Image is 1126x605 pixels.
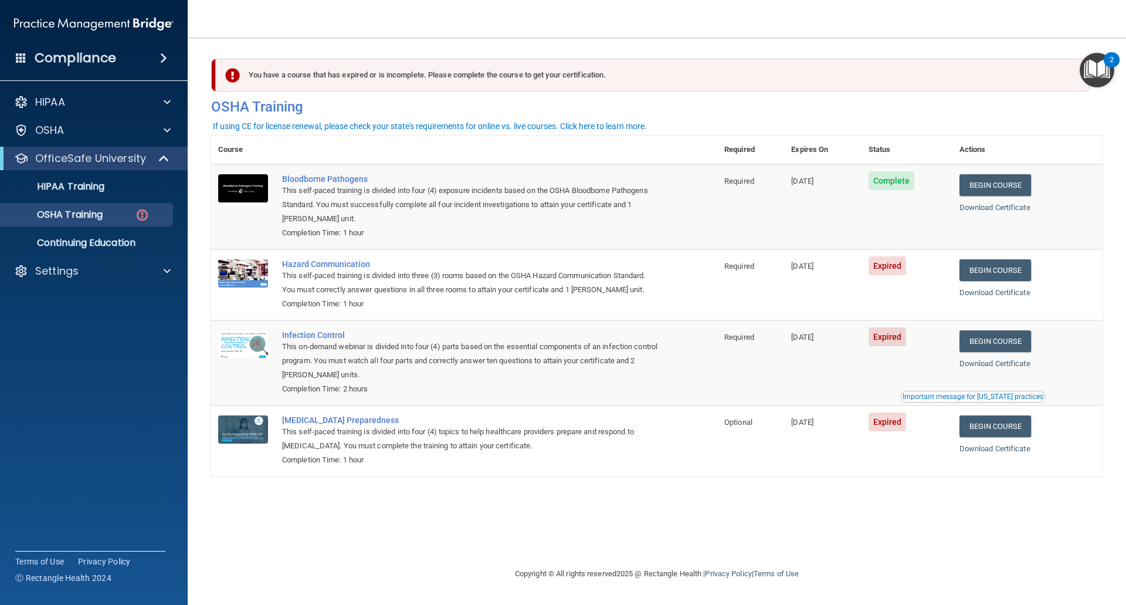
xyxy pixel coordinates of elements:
[443,555,871,593] div: Copyright © All rights reserved 2025 @ Rectangle Health | |
[282,174,659,184] a: Bloodborne Pathogens
[282,259,659,269] a: Hazard Communication
[1080,53,1114,87] button: Open Resource Center, 2 new notifications
[282,184,659,226] div: This self-paced training is divided into four (4) exposure incidents based on the OSHA Bloodborne...
[15,572,111,584] span: Ⓒ Rectangle Health 2024
[282,415,659,425] a: [MEDICAL_DATA] Preparedness
[282,425,659,453] div: This self-paced training is divided into four (4) topics to help healthcare providers prepare and...
[14,12,174,36] img: PMB logo
[216,59,1090,92] div: You have a course that has expired or is incomplete. Please complete the course to get your certi...
[35,50,116,66] h4: Compliance
[754,569,799,578] a: Terms of Use
[15,556,64,567] a: Terms of Use
[8,181,104,192] p: HIPAA Training
[862,136,952,164] th: Status
[14,95,171,109] a: HIPAA
[225,68,240,83] img: exclamation-circle-solid-danger.72ef9ffc.png
[282,382,659,396] div: Completion Time: 2 hours
[952,136,1103,164] th: Actions
[705,569,751,578] a: Privacy Policy
[724,177,754,185] span: Required
[282,269,659,297] div: This self-paced training is divided into three (3) rooms based on the OSHA Hazard Communication S...
[282,453,659,467] div: Completion Time: 1 hour
[869,413,907,431] span: Expired
[211,136,275,164] th: Course
[35,264,79,278] p: Settings
[784,136,861,164] th: Expires On
[8,209,103,221] p: OSHA Training
[791,418,813,427] span: [DATE]
[959,288,1030,297] a: Download Certificate
[14,123,171,137] a: OSHA
[791,262,813,271] span: [DATE]
[869,327,907,346] span: Expired
[78,556,131,567] a: Privacy Policy
[1110,60,1114,75] div: 2
[959,415,1031,437] a: Begin Course
[282,340,659,382] div: This on-demand webinar is divided into four (4) parts based on the essential components of an inf...
[213,122,647,130] div: If using CE for license renewal, please check your state's requirements for online vs. live cours...
[211,120,649,132] button: If using CE for license renewal, please check your state's requirements for online vs. live cours...
[282,297,659,311] div: Completion Time: 1 hour
[791,333,813,342] span: [DATE]
[282,330,659,340] a: Infection Control
[35,123,65,137] p: OSHA
[959,259,1031,281] a: Begin Course
[14,151,170,165] a: OfficeSafe University
[8,237,168,249] p: Continuing Education
[724,333,754,342] span: Required
[135,208,150,222] img: danger-circle.6113f641.png
[791,177,813,185] span: [DATE]
[14,264,171,278] a: Settings
[35,151,146,165] p: OfficeSafe University
[724,418,752,427] span: Optional
[959,359,1030,368] a: Download Certificate
[717,136,784,164] th: Required
[724,262,754,271] span: Required
[903,393,1043,400] div: Important message for [US_STATE] practices
[959,444,1030,453] a: Download Certificate
[959,330,1031,352] a: Begin Course
[211,99,1103,115] h4: OSHA Training
[959,203,1030,212] a: Download Certificate
[901,391,1045,403] button: Read this if you are a dental practitioner in the state of CA
[282,226,659,240] div: Completion Time: 1 hour
[35,95,65,109] p: HIPAA
[869,171,915,190] span: Complete
[959,174,1031,196] a: Begin Course
[869,256,907,275] span: Expired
